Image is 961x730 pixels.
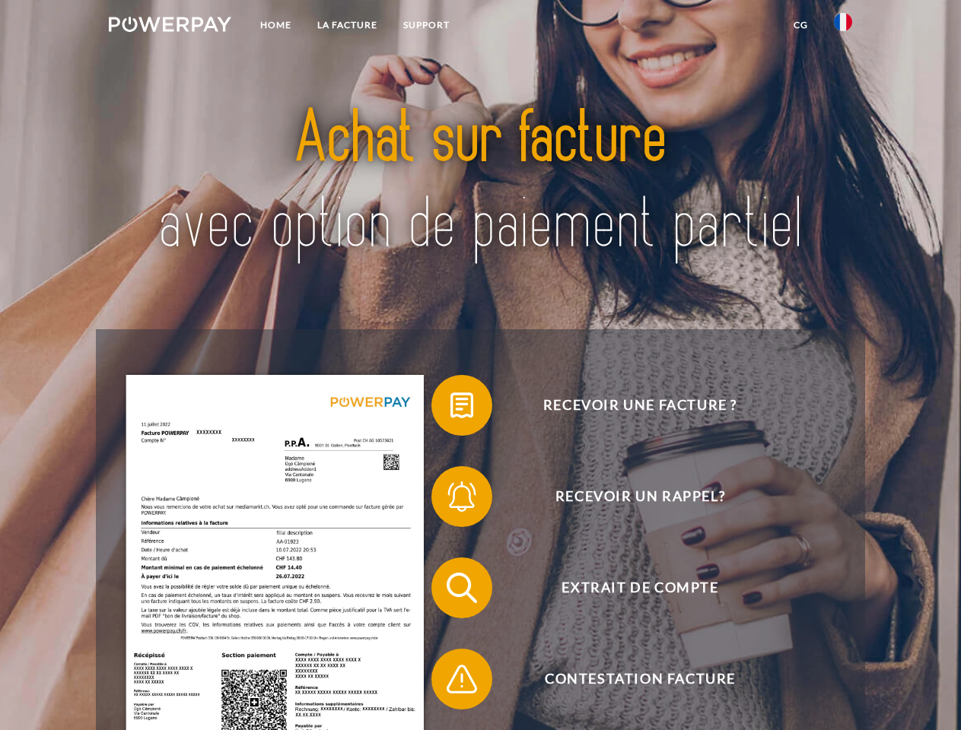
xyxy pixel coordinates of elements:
[431,375,827,436] button: Recevoir une facture ?
[390,11,463,39] a: Support
[781,11,821,39] a: CG
[834,13,852,31] img: fr
[109,17,231,32] img: logo-powerpay-white.svg
[431,557,827,618] button: Extrait de compte
[453,375,826,436] span: Recevoir une facture ?
[443,660,481,698] img: qb_warning.svg
[443,478,481,516] img: qb_bell.svg
[453,466,826,527] span: Recevoir un rappel?
[453,557,826,618] span: Extrait de compte
[145,73,816,291] img: title-powerpay_fr.svg
[443,569,481,607] img: qb_search.svg
[431,649,827,709] button: Contestation Facture
[247,11,304,39] a: Home
[453,649,826,709] span: Contestation Facture
[431,466,827,527] button: Recevoir un rappel?
[443,386,481,424] img: qb_bill.svg
[304,11,390,39] a: LA FACTURE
